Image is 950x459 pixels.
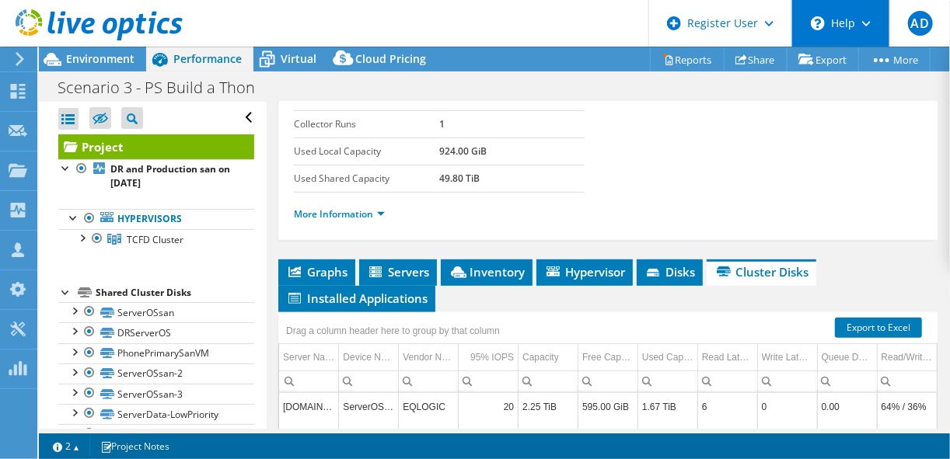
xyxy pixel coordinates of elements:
b: 49.80 TiB [439,172,480,185]
a: Reports [650,47,725,71]
a: 2 [42,436,90,456]
div: Free Capacity [582,348,634,367]
td: Capacity Column [519,344,578,371]
td: Column 95% IOPS, Filter cell [459,370,519,391]
td: Column Read/Write ratio, Filter cell [877,370,937,391]
svg: \n [811,16,825,30]
td: Column Free Capacity, Value 595.00 GiB [578,420,638,447]
td: Column Device Name, Value ServerOSsan [339,393,399,420]
span: Virtual [281,51,316,66]
td: Column Capacity, Value 2.25 TiB [519,420,578,447]
td: Column Device Name, Filter cell [339,370,399,391]
td: Column Queue Depth, Value 0.00 [817,420,877,447]
td: Queue Depth Column [817,344,877,371]
span: Inventory [449,264,525,280]
div: Device Name [343,348,394,367]
span: Hypervisor [544,264,625,280]
td: Column Queue Depth, Value 0.00 [817,393,877,420]
td: Column Queue Depth, Filter cell [817,370,877,391]
span: Installed Applications [286,290,428,306]
td: Column Vendor Name*, Value EQLOGIC [399,393,459,420]
span: Cloud Pricing [355,51,426,66]
a: Project Notes [89,436,180,456]
span: Servers [367,264,429,280]
td: Vendor Name* Column [399,344,459,371]
td: Column Write Latency, Value 0 [757,420,817,447]
b: 924.00 GiB [439,144,487,158]
td: Column Device Name, Value ServerOSsan [339,420,399,447]
td: Free Capacity Column [578,344,638,371]
td: Column Server Name(s), Value esxicarrus2.maincampus.sdtc.org [279,393,339,420]
td: Server Name(s) Column [279,344,339,371]
span: Disks [644,264,695,280]
td: Column Write Latency, Filter cell [757,370,817,391]
td: Column Vendor Name*, Filter cell [399,370,459,391]
div: Read/Write ratio [882,348,933,367]
h1: Scenario 3 - PS Build a Thon [51,79,279,96]
a: DR and Production san on [DATE] [58,159,254,193]
b: DR and Production san on [DATE] [110,162,230,190]
div: Vendor Name* [403,348,454,367]
td: Column Free Capacity, Filter cell [578,370,638,391]
a: More [858,47,931,71]
b: 34 [439,90,450,103]
a: ServerOSsan-4-LowPriority [58,424,254,444]
td: 95% IOPS Column [459,344,519,371]
a: More Information [294,207,385,221]
td: Column Read/Write ratio, Value 80% / 20% [877,420,937,447]
td: Read Latency Column [697,344,757,371]
div: Capacity [522,348,559,367]
span: AD [908,11,933,36]
div: Write Latency [762,348,813,367]
td: Column Used Capacity, Value 1.67 TiB [637,420,697,447]
td: Used Capacity Column [637,344,697,371]
div: Read Latency [702,348,753,367]
td: Column Free Capacity, Value 595.00 GiB [578,393,638,420]
div: Used Capacity [642,348,693,367]
a: Hypervisors [58,209,254,229]
td: Column Read Latency, Value 6 [697,393,757,420]
a: ServerOSsan [58,302,254,322]
div: Queue Depth [822,348,873,367]
a: ServerOSsan-3 [58,384,254,404]
td: Column Used Capacity, Filter cell [637,370,697,391]
label: Collector Runs [294,116,439,132]
div: Shared Cluster Disks [96,283,254,302]
td: Column Capacity, Filter cell [519,370,578,391]
a: Share [724,47,788,71]
td: Column Read Latency, Filter cell [697,370,757,391]
a: ServerOSsan-2 [58,363,254,384]
a: Project [58,134,254,159]
td: Column Used Capacity, Value 1.67 TiB [637,393,697,420]
td: Column Server Name(s), Value esxicarrus1.maincampus.sdtc.org [279,420,339,447]
div: Drag a column header here to group by that column [282,320,504,342]
label: Used Shared Capacity [294,171,439,186]
td: Column Read Latency, Value 6 [697,420,757,447]
td: Column 95% IOPS, Value 20 [459,393,519,420]
label: Used Local Capacity [294,144,439,159]
a: ServerData-LowPriority [58,404,254,424]
a: DRServerOS [58,322,254,343]
td: Column Read/Write ratio, Value 64% / 36% [877,393,937,420]
span: Performance [173,51,242,66]
div: 95% IOPS [470,348,514,367]
span: Environment [66,51,134,66]
a: Export [787,47,859,71]
td: Column Vendor Name*, Value EQLOGIC [399,420,459,447]
div: Server Name(s) [283,348,334,367]
td: Column Capacity, Value 2.25 TiB [519,393,578,420]
b: 1 [439,117,445,130]
span: Graphs [286,264,348,280]
td: Column Server Name(s), Filter cell [279,370,339,391]
a: Export to Excel [835,318,922,338]
td: Column Write Latency, Value 0 [757,393,817,420]
td: Column 95% IOPS, Value 96 [459,420,519,447]
a: TCFD Cluster [58,229,254,249]
span: Cluster Disks [714,264,809,280]
td: Device Name Column [339,344,399,371]
a: PhonePrimarySanVM [58,343,254,363]
span: TCFD Cluster [127,233,183,246]
td: Read/Write ratio Column [877,344,937,371]
td: Write Latency Column [757,344,817,371]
